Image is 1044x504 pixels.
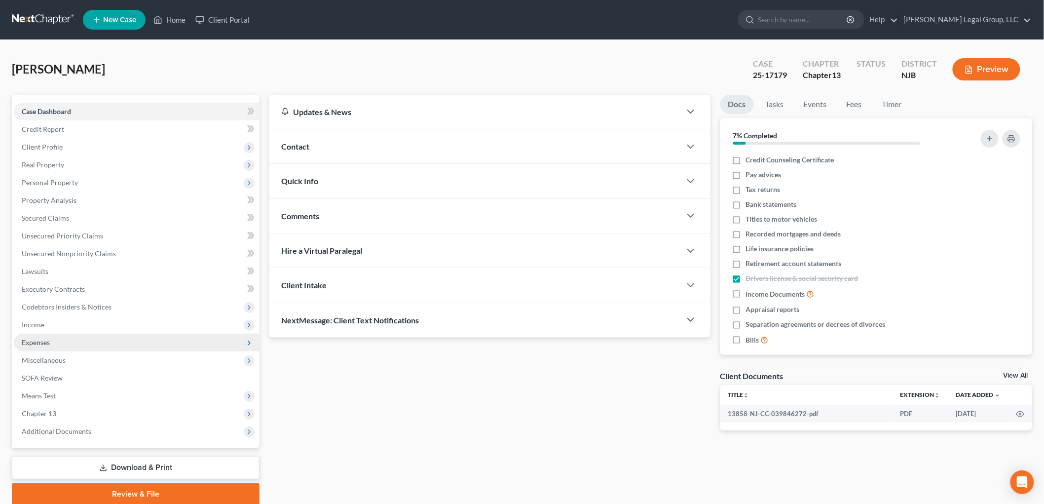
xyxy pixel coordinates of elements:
[893,405,948,423] td: PDF
[22,320,44,329] span: Income
[22,143,63,151] span: Client Profile
[956,391,1001,398] a: Date Added expand_more
[14,245,260,263] a: Unsecured Nonpriority Claims
[746,273,858,283] span: Drivers license & social security card
[22,391,56,400] span: Means Test
[281,176,318,186] span: Quick Info
[753,58,787,70] div: Case
[746,289,805,299] span: Income Documents
[758,95,792,114] a: Tasks
[22,249,116,258] span: Unsecured Nonpriority Claims
[281,142,309,151] span: Contact
[899,11,1032,29] a: [PERSON_NAME] Legal Group, LLC
[22,374,63,382] span: SOFA Review
[14,227,260,245] a: Unsecured Priority Claims
[22,338,50,347] span: Expenses
[901,70,937,81] div: NJB
[746,335,759,345] span: Bills
[22,303,112,311] span: Codebtors Insiders & Notices
[720,405,893,423] td: 13858-NJ-CC-039846272-pdf
[14,120,260,138] a: Credit Report
[720,371,783,381] div: Client Documents
[22,196,76,204] span: Property Analysis
[22,232,103,240] span: Unsecured Priority Claims
[796,95,835,114] a: Events
[22,427,91,435] span: Additional Documents
[281,315,419,325] span: NextMessage: Client Text Notifications
[14,369,260,387] a: SOFA Review
[865,11,898,29] a: Help
[22,214,69,222] span: Secured Claims
[14,103,260,120] a: Case Dashboard
[22,125,64,133] span: Credit Report
[746,170,782,180] span: Pay advices
[744,392,749,398] i: unfold_more
[995,392,1001,398] i: expand_more
[746,229,841,239] span: Recorded mortgages and deeds
[948,405,1008,423] td: [DATE]
[746,319,886,329] span: Separation agreements or decrees of divorces
[758,10,848,29] input: Search by name...
[746,214,818,224] span: Titles to motor vehicles
[190,11,255,29] a: Client Portal
[953,58,1020,80] button: Preview
[14,209,260,227] a: Secured Claims
[12,62,105,76] span: [PERSON_NAME]
[22,267,48,275] span: Lawsuits
[720,95,754,114] a: Docs
[22,160,64,169] span: Real Property
[281,107,669,117] div: Updates & News
[746,199,797,209] span: Bank statements
[22,285,85,293] span: Executory Contracts
[803,70,841,81] div: Chapter
[281,280,327,290] span: Client Intake
[803,58,841,70] div: Chapter
[728,391,749,398] a: Titleunfold_more
[103,16,136,24] span: New Case
[14,280,260,298] a: Executory Contracts
[901,58,937,70] div: District
[149,11,190,29] a: Home
[753,70,787,81] div: 25-17179
[746,259,842,269] span: Retirement account statements
[22,178,78,187] span: Personal Property
[22,107,71,116] span: Case Dashboard
[22,409,56,418] span: Chapter 13
[746,155,834,165] span: Credit Counseling Certificate
[281,211,319,221] span: Comments
[733,131,778,140] strong: 7% Completed
[874,95,910,114] a: Timer
[1004,372,1028,379] a: View All
[900,391,940,398] a: Extensionunfold_more
[839,95,870,114] a: Fees
[14,192,260,209] a: Property Analysis
[746,244,814,254] span: Life insurance policies
[1010,470,1034,494] div: Open Intercom Messenger
[22,356,66,364] span: Miscellaneous
[857,58,886,70] div: Status
[934,392,940,398] i: unfold_more
[746,305,800,314] span: Appraisal reports
[832,70,841,79] span: 13
[14,263,260,280] a: Lawsuits
[12,456,260,479] a: Download & Print
[746,185,781,194] span: Tax returns
[281,246,362,255] span: Hire a Virtual Paralegal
